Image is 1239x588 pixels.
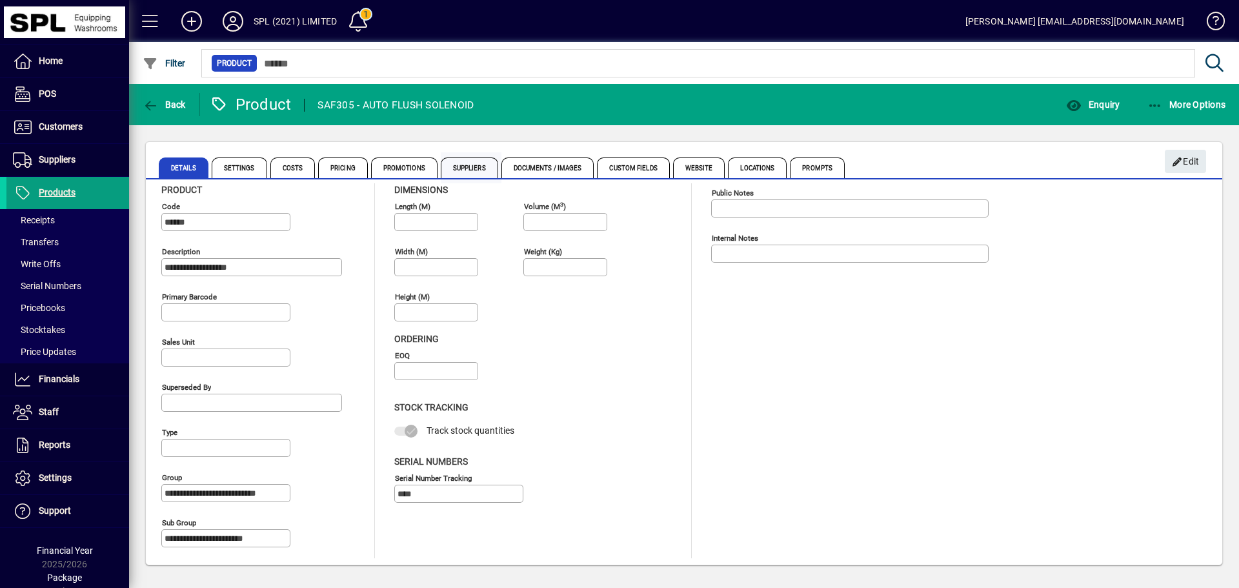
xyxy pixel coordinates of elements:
[427,425,514,436] span: Track stock quantities
[162,428,177,437] mat-label: Type
[13,325,65,335] span: Stocktakes
[965,11,1184,32] div: [PERSON_NAME] [EMAIL_ADDRESS][DOMAIN_NAME]
[1066,99,1120,110] span: Enquiry
[673,157,725,178] span: Website
[39,88,56,99] span: POS
[39,56,63,66] span: Home
[6,275,129,297] a: Serial Numbers
[39,472,72,483] span: Settings
[6,319,129,341] a: Stocktakes
[39,505,71,516] span: Support
[159,157,208,178] span: Details
[162,292,217,301] mat-label: Primary barcode
[39,121,83,132] span: Customers
[790,157,845,178] span: Prompts
[13,215,55,225] span: Receipts
[712,188,754,198] mat-label: Public Notes
[212,157,267,178] span: Settings
[6,45,129,77] a: Home
[39,374,79,384] span: Financials
[1144,93,1229,116] button: More Options
[254,11,337,32] div: SPL (2021) LIMITED
[139,52,189,75] button: Filter
[47,573,82,583] span: Package
[6,363,129,396] a: Financials
[161,185,202,195] span: Product
[318,157,368,178] span: Pricing
[39,440,70,450] span: Reports
[217,57,252,70] span: Product
[13,259,61,269] span: Write Offs
[6,341,129,363] a: Price Updates
[6,144,129,176] a: Suppliers
[39,154,76,165] span: Suppliers
[395,247,428,256] mat-label: Width (m)
[6,231,129,253] a: Transfers
[728,157,787,178] span: Locations
[143,58,186,68] span: Filter
[212,10,254,33] button: Profile
[1172,151,1200,172] span: Edit
[1197,3,1223,45] a: Knowledge Base
[1147,99,1226,110] span: More Options
[139,93,189,116] button: Back
[6,253,129,275] a: Write Offs
[162,202,180,211] mat-label: Code
[441,157,498,178] span: Suppliers
[6,297,129,319] a: Pricebooks
[524,247,562,256] mat-label: Weight (Kg)
[712,234,758,243] mat-label: Internal Notes
[6,396,129,429] a: Staff
[162,518,196,527] mat-label: Sub group
[395,473,472,482] mat-label: Serial Number tracking
[162,473,182,482] mat-label: Group
[6,429,129,461] a: Reports
[371,157,438,178] span: Promotions
[395,292,430,301] mat-label: Height (m)
[394,185,448,195] span: Dimensions
[524,202,566,211] mat-label: Volume (m )
[395,351,410,360] mat-label: EOQ
[13,347,76,357] span: Price Updates
[597,157,669,178] span: Custom Fields
[395,202,430,211] mat-label: Length (m)
[37,545,93,556] span: Financial Year
[39,187,76,198] span: Products
[1063,93,1123,116] button: Enquiry
[162,247,200,256] mat-label: Description
[129,93,200,116] app-page-header-button: Back
[501,157,594,178] span: Documents / Images
[13,237,59,247] span: Transfers
[394,402,468,412] span: Stock Tracking
[394,456,468,467] span: Serial Numbers
[210,94,292,115] div: Product
[394,334,439,344] span: Ordering
[13,281,81,291] span: Serial Numbers
[162,338,195,347] mat-label: Sales unit
[6,462,129,494] a: Settings
[143,99,186,110] span: Back
[317,95,474,116] div: SAF305 - AUTO FLUSH SOLENOID
[6,209,129,231] a: Receipts
[162,383,211,392] mat-label: Superseded by
[6,78,129,110] a: POS
[39,407,59,417] span: Staff
[1165,150,1206,173] button: Edit
[171,10,212,33] button: Add
[270,157,316,178] span: Costs
[560,201,563,207] sup: 3
[6,111,129,143] a: Customers
[13,303,65,313] span: Pricebooks
[6,495,129,527] a: Support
